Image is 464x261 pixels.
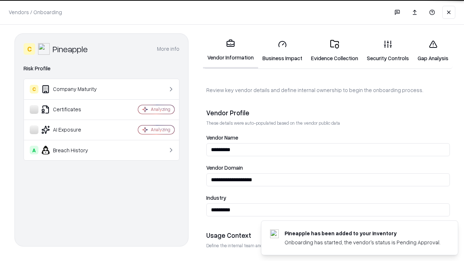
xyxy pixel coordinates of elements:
div: Analyzing [151,106,170,112]
div: Onboarding has started, the vendor's status is Pending Approval. [285,239,440,246]
div: Analyzing [151,127,170,133]
a: Gap Analysis [413,34,453,68]
div: Breach History [30,146,116,154]
p: Review key vendor details and define internal ownership to begin the onboarding process. [206,86,450,94]
label: Vendor Domain [206,165,450,170]
p: These details were auto-populated based on the vendor public data [206,120,450,126]
label: Industry [206,195,450,200]
a: Business Impact [258,34,307,68]
div: Pineapple has been added to your inventory [285,229,440,237]
img: Pineapple [38,43,50,55]
div: Vendor Profile [206,108,450,117]
div: C [24,43,35,55]
div: C [30,85,38,94]
p: Define the internal team and reason for using this vendor. This helps assess business relevance a... [206,243,450,249]
p: Vendors / Onboarding [9,8,62,16]
a: Vendor Information [203,33,258,69]
div: Certificates [30,105,116,114]
label: Vendor Name [206,135,450,140]
div: Risk Profile [24,64,179,73]
div: Company Maturity [30,85,116,94]
a: Evidence Collection [307,34,362,68]
div: AI Exposure [30,125,116,134]
div: A [30,146,38,154]
a: Security Controls [362,34,413,68]
div: Pineapple [53,43,88,55]
img: pineappleenergy.com [270,229,279,238]
button: More info [157,42,179,55]
div: Usage Context [206,231,450,240]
